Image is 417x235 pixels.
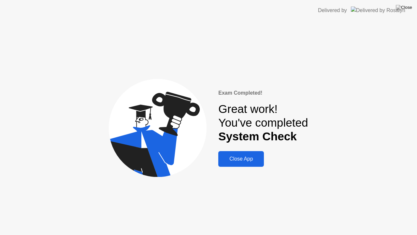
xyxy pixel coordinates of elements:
img: Delivered by Rosalyn [351,7,405,14]
div: Close App [220,156,262,162]
div: Delivered by [318,7,347,14]
div: Exam Completed! [218,89,308,97]
div: Great work! You've completed [218,102,308,144]
img: Close [396,5,412,10]
button: Close App [218,151,264,167]
b: System Check [218,130,297,143]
